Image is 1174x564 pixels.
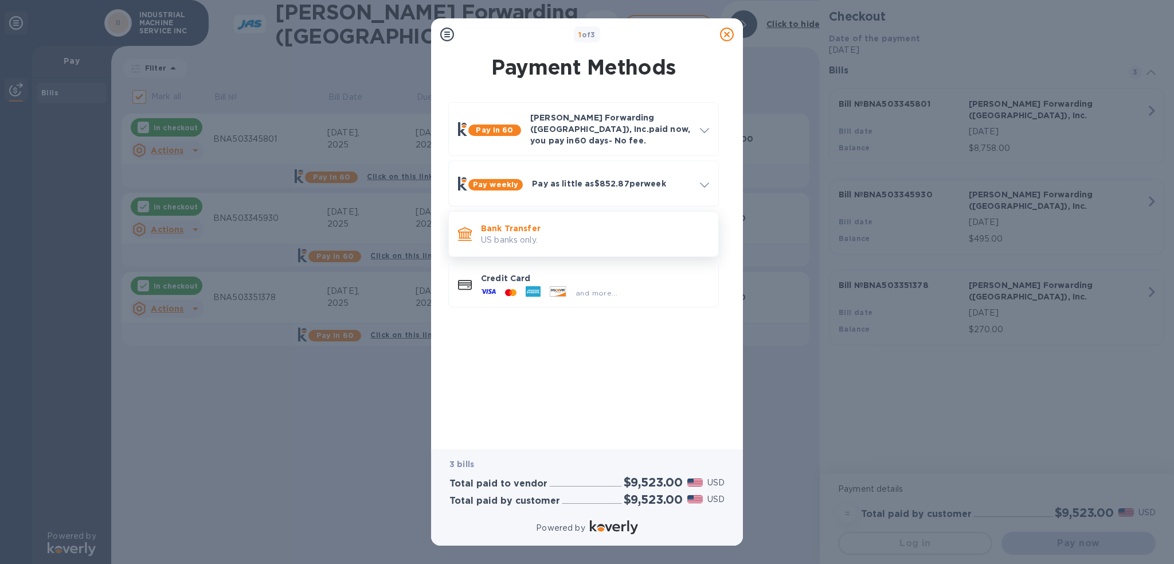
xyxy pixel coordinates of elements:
[481,234,709,246] p: US banks only.
[576,289,617,297] span: and more...
[449,460,474,469] b: 3 bills
[687,479,703,487] img: USD
[687,495,703,503] img: USD
[578,30,581,39] span: 1
[707,493,725,505] p: USD
[449,479,547,489] h3: Total paid to vendor
[473,180,518,189] b: Pay weekly
[624,475,683,489] h2: $9,523.00
[532,178,691,189] p: Pay as little as $852.87 per week
[476,126,513,134] b: Pay in 60
[707,477,725,489] p: USD
[536,522,585,534] p: Powered by
[446,55,721,79] h1: Payment Methods
[590,520,638,534] img: Logo
[530,112,691,146] p: [PERSON_NAME] Forwarding ([GEOGRAPHIC_DATA]), Inc. paid now, you pay in 60 days - No fee.
[449,496,560,507] h3: Total paid by customer
[481,273,709,284] p: Credit Card
[481,223,709,234] p: Bank Transfer
[578,30,596,39] b: of 3
[624,492,683,507] h2: $9,523.00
